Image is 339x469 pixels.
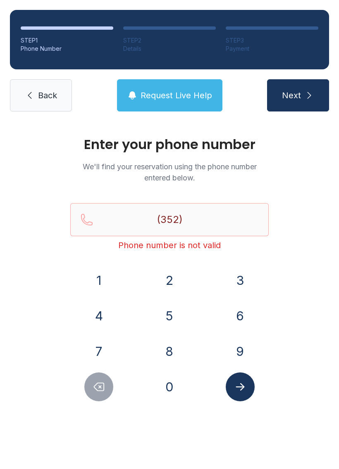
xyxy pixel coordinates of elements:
button: 9 [226,337,255,366]
button: 4 [84,301,113,330]
h1: Enter your phone number [70,138,269,151]
button: 2 [155,266,184,295]
button: 6 [226,301,255,330]
button: 3 [226,266,255,295]
button: Delete number [84,372,113,401]
div: Payment [226,45,318,53]
button: 8 [155,337,184,366]
div: STEP 1 [21,36,113,45]
div: Details [123,45,216,53]
button: 7 [84,337,113,366]
button: 5 [155,301,184,330]
button: 1 [84,266,113,295]
div: STEP 3 [226,36,318,45]
span: Request Live Help [141,90,212,101]
div: STEP 2 [123,36,216,45]
span: Back [38,90,57,101]
input: Reservation phone number [70,203,269,236]
div: Phone number is not valid [70,239,269,251]
div: Phone Number [21,45,113,53]
button: Submit lookup form [226,372,255,401]
p: We'll find your reservation using the phone number entered below. [70,161,269,183]
button: 0 [155,372,184,401]
span: Next [282,90,301,101]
